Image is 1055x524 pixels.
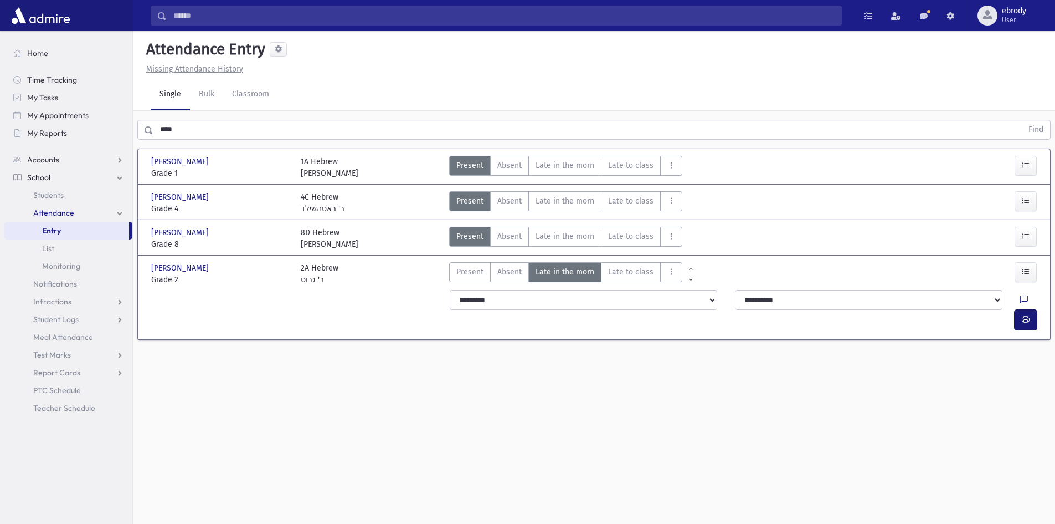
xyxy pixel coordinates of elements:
[4,71,132,89] a: Time Tracking
[608,231,653,242] span: Late to class
[167,6,841,26] input: Search
[4,257,132,275] a: Monitoring
[27,128,67,138] span: My Reports
[301,262,338,286] div: 2A Hebrew ר' גרוס
[456,231,483,242] span: Present
[449,262,682,286] div: AttTypes
[4,293,132,311] a: Infractions
[33,368,80,378] span: Report Cards
[27,172,50,182] span: School
[4,222,129,240] a: Entry
[497,266,522,278] span: Absent
[449,227,682,250] div: AttTypes
[151,227,211,238] span: [PERSON_NAME]
[449,156,682,179] div: AttTypes
[536,266,594,278] span: Late in the morn
[151,79,190,110] a: Single
[151,191,211,203] span: [PERSON_NAME]
[9,4,73,27] img: AdmirePro
[142,64,243,74] a: Missing Attendance History
[608,160,653,171] span: Late to class
[1022,120,1050,139] button: Find
[4,381,132,399] a: PTC Schedule
[456,195,483,207] span: Present
[33,297,71,307] span: Infractions
[4,204,132,222] a: Attendance
[42,226,61,236] span: Entry
[27,48,48,58] span: Home
[27,93,58,103] span: My Tasks
[4,124,132,142] a: My Reports
[4,346,132,364] a: Test Marks
[33,385,81,395] span: PTC Schedule
[456,266,483,278] span: Present
[536,160,594,171] span: Late in the morn
[4,240,132,257] a: List
[151,203,290,215] span: Grade 4
[142,40,265,59] h5: Attendance Entry
[27,155,59,165] span: Accounts
[301,156,358,179] div: 1A Hebrew [PERSON_NAME]
[301,191,344,215] div: 4C Hebrew ר' ראטהשילד
[33,403,95,413] span: Teacher Schedule
[497,195,522,207] span: Absent
[27,110,89,120] span: My Appointments
[536,195,594,207] span: Late in the morn
[42,243,54,253] span: List
[151,274,290,286] span: Grade 2
[42,261,80,271] span: Monitoring
[4,364,132,381] a: Report Cards
[301,227,358,250] div: 8D Hebrew [PERSON_NAME]
[4,169,132,186] a: School
[146,64,243,74] u: Missing Attendance History
[4,328,132,346] a: Meal Attendance
[536,231,594,242] span: Late in the morn
[151,262,211,274] span: [PERSON_NAME]
[4,44,132,62] a: Home
[151,238,290,250] span: Grade 8
[151,156,211,167] span: [PERSON_NAME]
[27,75,77,85] span: Time Tracking
[33,350,71,360] span: Test Marks
[151,167,290,179] span: Grade 1
[4,275,132,293] a: Notifications
[4,311,132,328] a: Student Logs
[497,160,522,171] span: Absent
[223,79,278,110] a: Classroom
[608,195,653,207] span: Late to class
[4,89,132,106] a: My Tasks
[33,279,77,289] span: Notifications
[33,190,64,200] span: Students
[4,186,132,204] a: Students
[4,106,132,124] a: My Appointments
[449,191,682,215] div: AttTypes
[4,399,132,417] a: Teacher Schedule
[4,151,132,169] a: Accounts
[497,231,522,242] span: Absent
[1002,7,1026,16] span: ebrody
[33,208,74,218] span: Attendance
[33,332,93,342] span: Meal Attendance
[608,266,653,278] span: Late to class
[456,160,483,171] span: Present
[33,314,79,324] span: Student Logs
[190,79,223,110] a: Bulk
[1002,16,1026,24] span: User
